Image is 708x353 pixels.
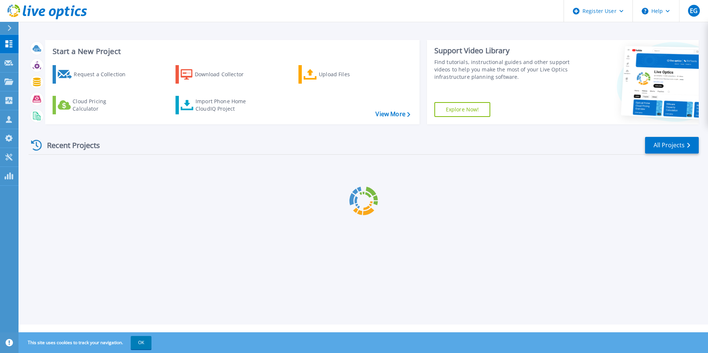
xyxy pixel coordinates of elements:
[53,65,135,84] a: Request a Collection
[196,98,253,112] div: Import Phone Home CloudIQ Project
[73,98,132,112] div: Cloud Pricing Calculator
[690,8,698,14] span: EG
[298,65,381,84] a: Upload Files
[176,65,258,84] a: Download Collector
[434,58,573,81] div: Find tutorials, instructional guides and other support videos to help you make the most of your L...
[319,67,378,82] div: Upload Files
[53,96,135,114] a: Cloud Pricing Calculator
[645,137,699,154] a: All Projects
[53,47,410,56] h3: Start a New Project
[74,67,133,82] div: Request a Collection
[29,136,110,154] div: Recent Projects
[131,336,151,349] button: OK
[434,46,573,56] div: Support Video Library
[20,336,151,349] span: This site uses cookies to track your navigation.
[434,102,491,117] a: Explore Now!
[375,111,410,118] a: View More
[195,67,254,82] div: Download Collector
